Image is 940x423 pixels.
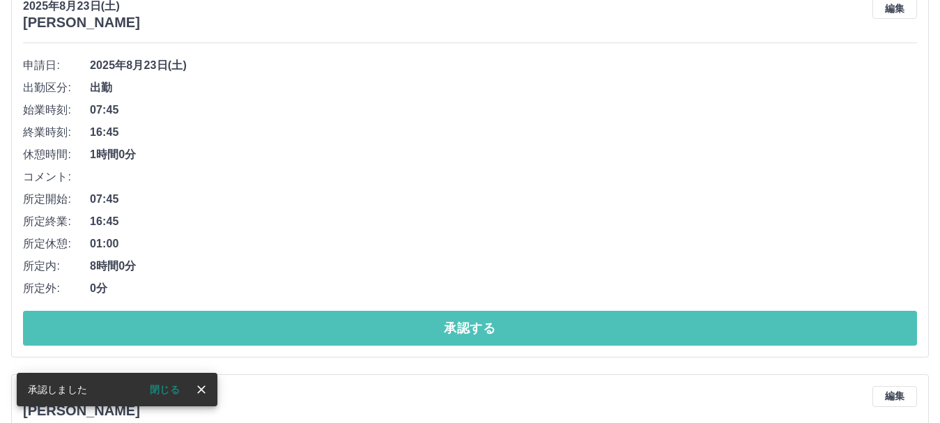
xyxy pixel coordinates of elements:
span: コメント: [23,169,90,185]
span: 8時間0分 [90,258,917,275]
span: 始業時刻: [23,102,90,118]
span: 07:45 [90,191,917,208]
span: 所定開始: [23,191,90,208]
span: 01:00 [90,236,917,252]
span: 出勤区分: [23,79,90,96]
span: 休憩時間: [23,146,90,163]
div: 承認しました [28,377,87,402]
span: 出勤 [90,79,917,96]
span: 1時間0分 [90,146,917,163]
span: 所定外: [23,280,90,297]
span: 0分 [90,280,917,297]
span: 16:45 [90,124,917,141]
h3: [PERSON_NAME] [23,403,140,419]
button: 編集 [872,386,917,407]
h3: [PERSON_NAME] [23,15,140,31]
span: 申請日: [23,57,90,74]
button: close [191,379,212,400]
span: 所定内: [23,258,90,275]
button: 承認する [23,311,917,346]
span: 所定休憩: [23,236,90,252]
span: 終業時刻: [23,124,90,141]
span: 07:45 [90,102,917,118]
button: 閉じる [139,379,191,400]
span: 2025年8月23日(土) [90,57,917,74]
span: 所定終業: [23,213,90,230]
span: 16:45 [90,213,917,230]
